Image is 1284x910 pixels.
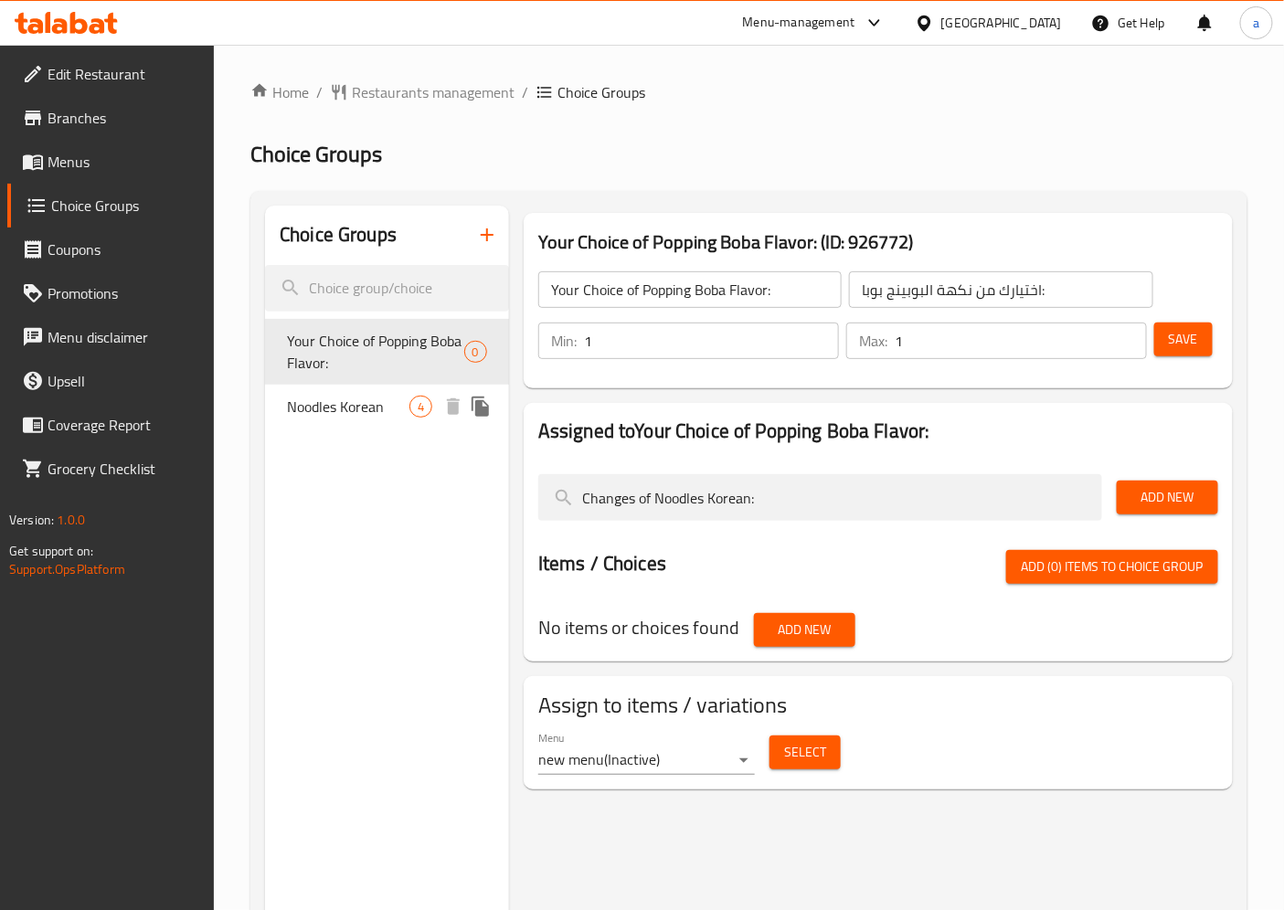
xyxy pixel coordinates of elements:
[440,393,467,420] button: delete
[48,458,200,480] span: Grocery Checklist
[7,403,215,447] a: Coverage Report
[464,341,487,363] div: Choices
[465,344,486,361] span: 0
[287,396,409,418] span: Noodles Korean
[538,227,1218,257] h3: Your Choice of Popping Boba Flavor: (ID: 926772)
[538,732,565,743] label: Menu
[48,282,200,304] span: Promotions
[1169,328,1198,351] span: Save
[743,12,855,34] div: Menu-management
[538,613,739,642] h3: No items or choices found
[557,81,645,103] span: Choice Groups
[1131,486,1204,509] span: Add New
[941,13,1062,33] div: [GEOGRAPHIC_DATA]
[7,271,215,315] a: Promotions
[48,238,200,260] span: Coupons
[7,447,215,491] a: Grocery Checklist
[7,227,215,271] a: Coupons
[57,508,85,532] span: 1.0.0
[265,319,509,385] div: Your Choice of Popping Boba Flavor:0
[250,81,1247,103] nav: breadcrumb
[769,619,841,641] span: Add New
[784,741,826,764] span: Select
[51,195,200,217] span: Choice Groups
[1117,481,1218,514] button: Add New
[48,151,200,173] span: Menus
[769,735,841,769] button: Select
[754,613,855,647] button: Add New
[7,96,215,140] a: Branches
[330,81,515,103] a: Restaurants management
[250,81,309,103] a: Home
[7,359,215,403] a: Upsell
[551,330,577,352] p: Min:
[48,326,200,348] span: Menu disclaimer
[265,265,509,312] input: search
[538,746,755,775] div: new menu(Inactive)
[48,414,200,436] span: Coverage Report
[522,81,528,103] li: /
[467,393,494,420] button: duplicate
[1006,550,1218,584] button: Add (0) items to choice group
[538,550,666,577] h2: Items / Choices
[265,385,509,429] div: Noodles Korean4deleteduplicate
[250,133,382,175] span: Choice Groups
[538,418,1218,445] h2: Assigned to Your Choice of Popping Boba Flavor:
[9,557,125,581] a: Support.OpsPlatform
[48,107,200,129] span: Branches
[48,370,200,392] span: Upsell
[287,330,464,374] span: Your Choice of Popping Boba Flavor:
[352,81,515,103] span: Restaurants management
[409,396,432,418] div: Choices
[859,330,887,352] p: Max:
[7,315,215,359] a: Menu disclaimer
[538,691,1218,720] h2: Assign to items / variations
[7,52,215,96] a: Edit Restaurant
[9,508,54,532] span: Version:
[280,221,397,249] h2: Choice Groups
[1154,323,1213,356] button: Save
[1021,556,1204,578] span: Add (0) items to choice group
[7,140,215,184] a: Menus
[48,63,200,85] span: Edit Restaurant
[410,398,431,416] span: 4
[9,539,93,563] span: Get support on:
[316,81,323,103] li: /
[1253,13,1259,33] span: a
[538,474,1102,521] input: search
[7,184,215,227] a: Choice Groups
